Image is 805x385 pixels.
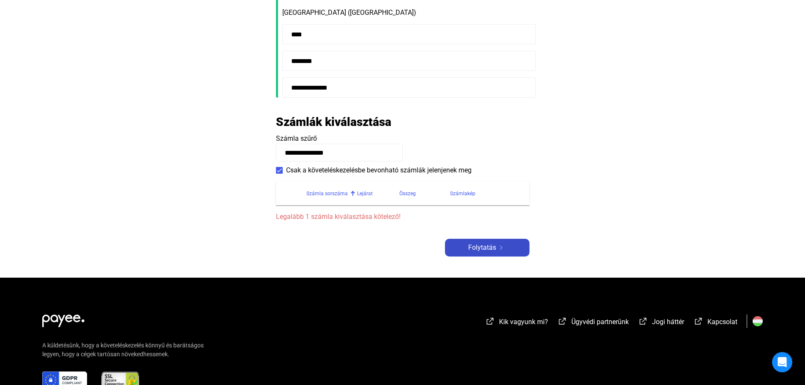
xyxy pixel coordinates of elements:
a: external-link-whiteKik vagyunk mi? [485,319,548,327]
img: external-link-white [485,317,495,325]
h2: Számlák kiválasztása [276,115,391,129]
div: Számlakép [450,188,475,199]
span: Legalább 1 számla kiválasztása kötelező! [276,212,529,222]
div: Lejárat [357,188,399,199]
div: Számla sorszáma [306,188,348,199]
a: external-link-whiteÜgyvédi partnerünk [557,319,629,327]
img: external-link-white [557,317,568,325]
div: Számla sorszáma [306,188,357,199]
a: external-link-whiteJogi háttér [638,319,684,327]
span: Számla szűrő [276,134,317,142]
a: external-link-whiteKapcsolat [693,319,737,327]
span: Kapcsolat [707,318,737,326]
span: Csak a követeléskezelésbe bevonható számlák jelenjenek meg [286,165,472,175]
div: [GEOGRAPHIC_DATA] ([GEOGRAPHIC_DATA]) [282,8,529,18]
span: Ügyvédi partnerünk [571,318,629,326]
div: Összeg [399,188,450,199]
button: Folytatásarrow-right-white [445,239,529,257]
img: external-link-white [693,317,704,325]
img: external-link-white [638,317,648,325]
div: Lejárat [357,188,373,199]
img: white-payee-white-dot.svg [42,310,85,327]
div: Összeg [399,188,416,199]
span: Kik vagyunk mi? [499,318,548,326]
span: Folytatás [468,243,496,253]
div: Számlakép [450,188,519,199]
img: HU.svg [753,316,763,326]
div: Open Intercom Messenger [772,352,792,372]
span: Jogi háttér [652,318,684,326]
img: arrow-right-white [496,246,506,250]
